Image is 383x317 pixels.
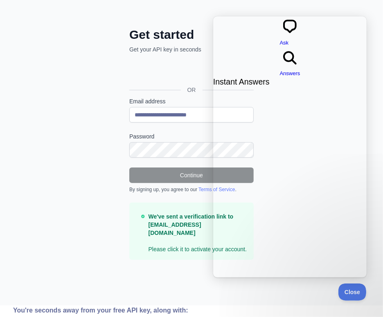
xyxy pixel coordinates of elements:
[129,45,254,54] p: Get your API key in seconds
[129,27,254,42] h2: Get started
[149,212,247,253] p: Please click it to activate your account.
[129,186,254,193] div: By signing up, you agree to our .
[129,97,254,105] label: Email address
[125,63,256,80] iframe: Sign in with Google Button
[213,16,367,277] iframe: Help Scout Beacon - Live Chat, Contact Form, and Knowledge Base
[129,132,254,141] label: Password
[13,306,264,315] div: You're seconds away from your free API key, along with:
[181,86,203,94] span: OR
[149,213,234,236] strong: We've sent a verification link to [EMAIL_ADDRESS][DOMAIN_NAME]
[129,167,254,183] button: Continue
[198,187,235,192] a: Terms of Service
[338,284,367,301] iframe: Help Scout Beacon - Close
